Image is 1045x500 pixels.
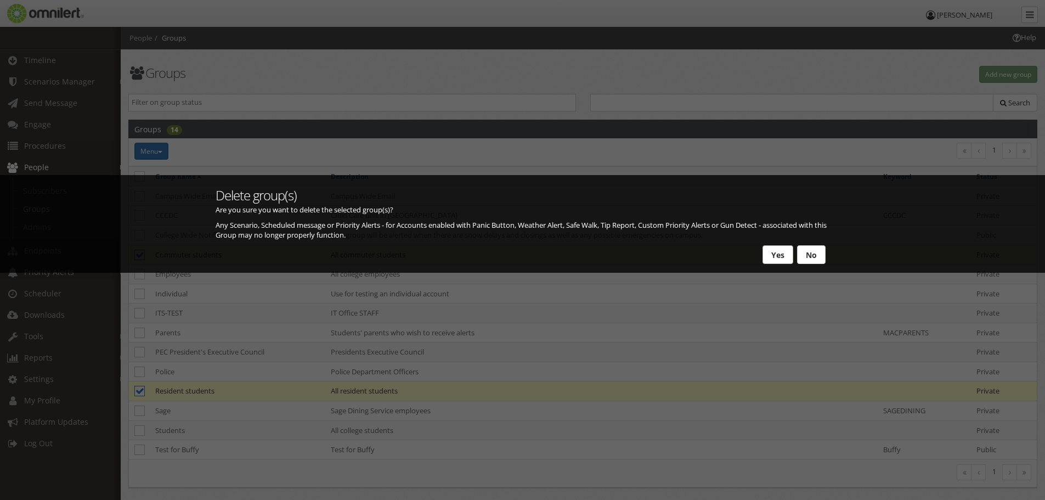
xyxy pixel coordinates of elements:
span: Help [25,8,47,18]
button: Yes [762,245,793,264]
p: Are you sure you want to delete the selected group(s)? [216,205,829,215]
p: Any Scenario, Scheduled message or Priority Alerts - for Accounts enabled with Panic Button, Weat... [216,220,829,240]
button: No [797,245,826,264]
span: Delete group(s) [216,186,297,204]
